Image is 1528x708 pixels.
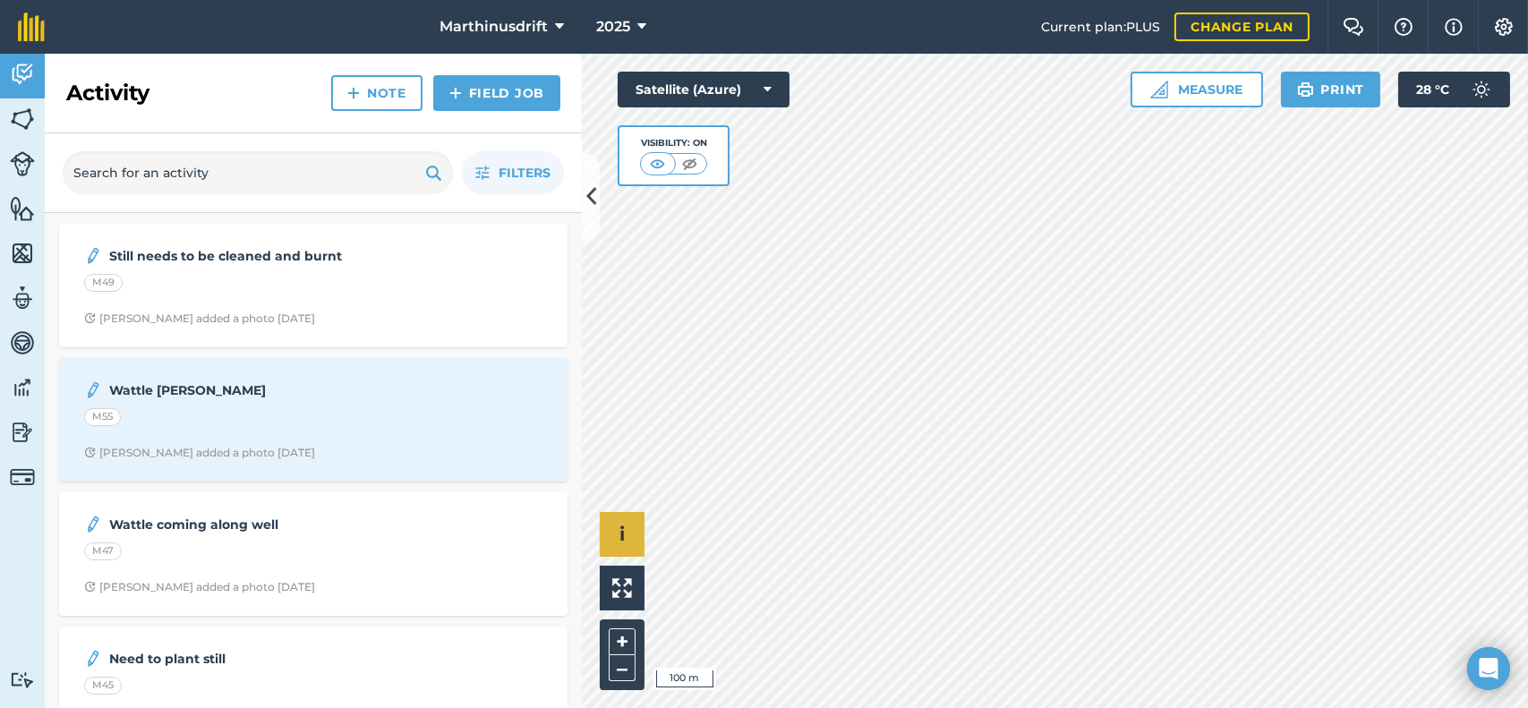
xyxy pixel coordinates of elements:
[679,155,701,173] img: svg+xml;base64,PHN2ZyB4bWxucz0iaHR0cDovL3d3dy53My5vcmcvMjAwMC9zdmciIHdpZHRoPSI1MCIgaGVpZ2h0PSI0MC...
[10,285,35,311] img: svg+xml;base64,PD94bWwgdmVyc2lvbj0iMS4wIiBlbmNvZGluZz0idXRmLTgiPz4KPCEtLSBHZW5lcmF0b3I6IEFkb2JlIE...
[1467,647,1510,690] div: Open Intercom Messenger
[1445,16,1463,38] img: svg+xml;base64,PHN2ZyB4bWxucz0iaHR0cDovL3d3dy53My5vcmcvMjAwMC9zdmciIHdpZHRoPSIxNyIgaGVpZ2h0PSIxNy...
[70,503,557,605] a: Wattle coming along wellM47Clock with arrow pointing clockwise[PERSON_NAME] added a photo [DATE]
[1281,72,1381,107] button: Print
[10,374,35,401] img: svg+xml;base64,PD94bWwgdmVyc2lvbj0iMS4wIiBlbmNvZGluZz0idXRmLTgiPz4KPCEtLSBHZW5lcmF0b3I6IEFkb2JlIE...
[440,16,548,38] span: Marthinusdrift
[84,245,102,267] img: svg+xml;base64,PD94bWwgdmVyc2lvbj0iMS4wIiBlbmNvZGluZz0idXRmLTgiPz4KPCEtLSBHZW5lcmF0b3I6IEFkb2JlIE...
[70,235,557,337] a: Still needs to be cleaned and burntM49Clock with arrow pointing clockwise[PERSON_NAME] added a ph...
[109,515,393,534] strong: Wattle coming along well
[18,13,45,41] img: fieldmargin Logo
[1393,18,1414,36] img: A question mark icon
[10,151,35,176] img: svg+xml;base64,PD94bWwgdmVyc2lvbj0iMS4wIiBlbmNvZGluZz0idXRmLTgiPz4KPCEtLSBHZW5lcmF0b3I6IEFkb2JlIE...
[609,655,636,681] button: –
[640,136,708,150] div: Visibility: On
[1297,79,1314,100] img: svg+xml;base64,PHN2ZyB4bWxucz0iaHR0cDovL3d3dy53My5vcmcvMjAwMC9zdmciIHdpZHRoPSIxOSIgaGVpZ2h0PSIyNC...
[618,72,790,107] button: Satellite (Azure)
[84,408,121,426] div: M55
[109,649,393,669] strong: Need to plant still
[1343,18,1364,36] img: Two speech bubbles overlapping with the left bubble in the forefront
[66,79,149,107] h2: Activity
[70,369,557,471] a: Wattle [PERSON_NAME]M55Clock with arrow pointing clockwise[PERSON_NAME] added a photo [DATE]
[1041,17,1160,37] span: Current plan : PLUS
[331,75,423,111] a: Note
[84,274,123,292] div: M49
[84,677,122,695] div: M45
[10,465,35,490] img: svg+xml;base64,PD94bWwgdmVyc2lvbj0iMS4wIiBlbmNvZGluZz0idXRmLTgiPz4KPCEtLSBHZW5lcmF0b3I6IEFkb2JlIE...
[84,312,96,324] img: Clock with arrow pointing clockwise
[1398,72,1510,107] button: 28 °C
[63,151,453,194] input: Search for an activity
[646,155,669,173] img: svg+xml;base64,PHN2ZyB4bWxucz0iaHR0cDovL3d3dy53My5vcmcvMjAwMC9zdmciIHdpZHRoPSI1MCIgaGVpZ2h0PSI0MC...
[10,195,35,222] img: svg+xml;base64,PHN2ZyB4bWxucz0iaHR0cDovL3d3dy53My5vcmcvMjAwMC9zdmciIHdpZHRoPSI1NiIgaGVpZ2h0PSI2MC...
[10,61,35,88] img: svg+xml;base64,PD94bWwgdmVyc2lvbj0iMS4wIiBlbmNvZGluZz0idXRmLTgiPz4KPCEtLSBHZW5lcmF0b3I6IEFkb2JlIE...
[84,446,315,460] div: [PERSON_NAME] added a photo [DATE]
[10,106,35,132] img: svg+xml;base64,PHN2ZyB4bWxucz0iaHR0cDovL3d3dy53My5vcmcvMjAwMC9zdmciIHdpZHRoPSI1NiIgaGVpZ2h0PSI2MC...
[425,162,442,183] img: svg+xml;base64,PHN2ZyB4bWxucz0iaHR0cDovL3d3dy53My5vcmcvMjAwMC9zdmciIHdpZHRoPSIxOSIgaGVpZ2h0PSIyNC...
[10,671,35,688] img: svg+xml;base64,PD94bWwgdmVyc2lvbj0iMS4wIiBlbmNvZGluZz0idXRmLTgiPz4KPCEtLSBHZW5lcmF0b3I6IEFkb2JlIE...
[433,75,560,111] a: Field Job
[84,447,96,458] img: Clock with arrow pointing clockwise
[612,578,632,598] img: Four arrows, one pointing top left, one top right, one bottom right and the last bottom left
[609,628,636,655] button: +
[10,240,35,267] img: svg+xml;base64,PHN2ZyB4bWxucz0iaHR0cDovL3d3dy53My5vcmcvMjAwMC9zdmciIHdpZHRoPSI1NiIgaGVpZ2h0PSI2MC...
[1416,72,1449,107] span: 28 ° C
[10,419,35,446] img: svg+xml;base64,PD94bWwgdmVyc2lvbj0iMS4wIiBlbmNvZGluZz0idXRmLTgiPz4KPCEtLSBHZW5lcmF0b3I6IEFkb2JlIE...
[84,580,315,594] div: [PERSON_NAME] added a photo [DATE]
[109,246,393,266] strong: Still needs to be cleaned and burnt
[1131,72,1263,107] button: Measure
[84,514,102,535] img: svg+xml;base64,PD94bWwgdmVyc2lvbj0iMS4wIiBlbmNvZGluZz0idXRmLTgiPz4KPCEtLSBHZW5lcmF0b3I6IEFkb2JlIE...
[449,82,462,104] img: svg+xml;base64,PHN2ZyB4bWxucz0iaHR0cDovL3d3dy53My5vcmcvMjAwMC9zdmciIHdpZHRoPSIxNCIgaGVpZ2h0PSIyNC...
[84,311,315,326] div: [PERSON_NAME] added a photo [DATE]
[347,82,360,104] img: svg+xml;base64,PHN2ZyB4bWxucz0iaHR0cDovL3d3dy53My5vcmcvMjAwMC9zdmciIHdpZHRoPSIxNCIgaGVpZ2h0PSIyNC...
[499,163,551,183] span: Filters
[84,542,122,560] div: M47
[1464,72,1499,107] img: svg+xml;base64,PD94bWwgdmVyc2lvbj0iMS4wIiBlbmNvZGluZz0idXRmLTgiPz4KPCEtLSBHZW5lcmF0b3I6IEFkb2JlIE...
[462,151,564,194] button: Filters
[1174,13,1310,41] a: Change plan
[619,523,625,545] span: i
[596,16,630,38] span: 2025
[84,581,96,593] img: Clock with arrow pointing clockwise
[109,380,393,400] strong: Wattle [PERSON_NAME]
[600,512,644,557] button: i
[84,380,102,401] img: svg+xml;base64,PD94bWwgdmVyc2lvbj0iMS4wIiBlbmNvZGluZz0idXRmLTgiPz4KPCEtLSBHZW5lcmF0b3I6IEFkb2JlIE...
[1493,18,1515,36] img: A cog icon
[1150,81,1168,98] img: Ruler icon
[10,329,35,356] img: svg+xml;base64,PD94bWwgdmVyc2lvbj0iMS4wIiBlbmNvZGluZz0idXRmLTgiPz4KPCEtLSBHZW5lcmF0b3I6IEFkb2JlIE...
[84,648,102,670] img: svg+xml;base64,PD94bWwgdmVyc2lvbj0iMS4wIiBlbmNvZGluZz0idXRmLTgiPz4KPCEtLSBHZW5lcmF0b3I6IEFkb2JlIE...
